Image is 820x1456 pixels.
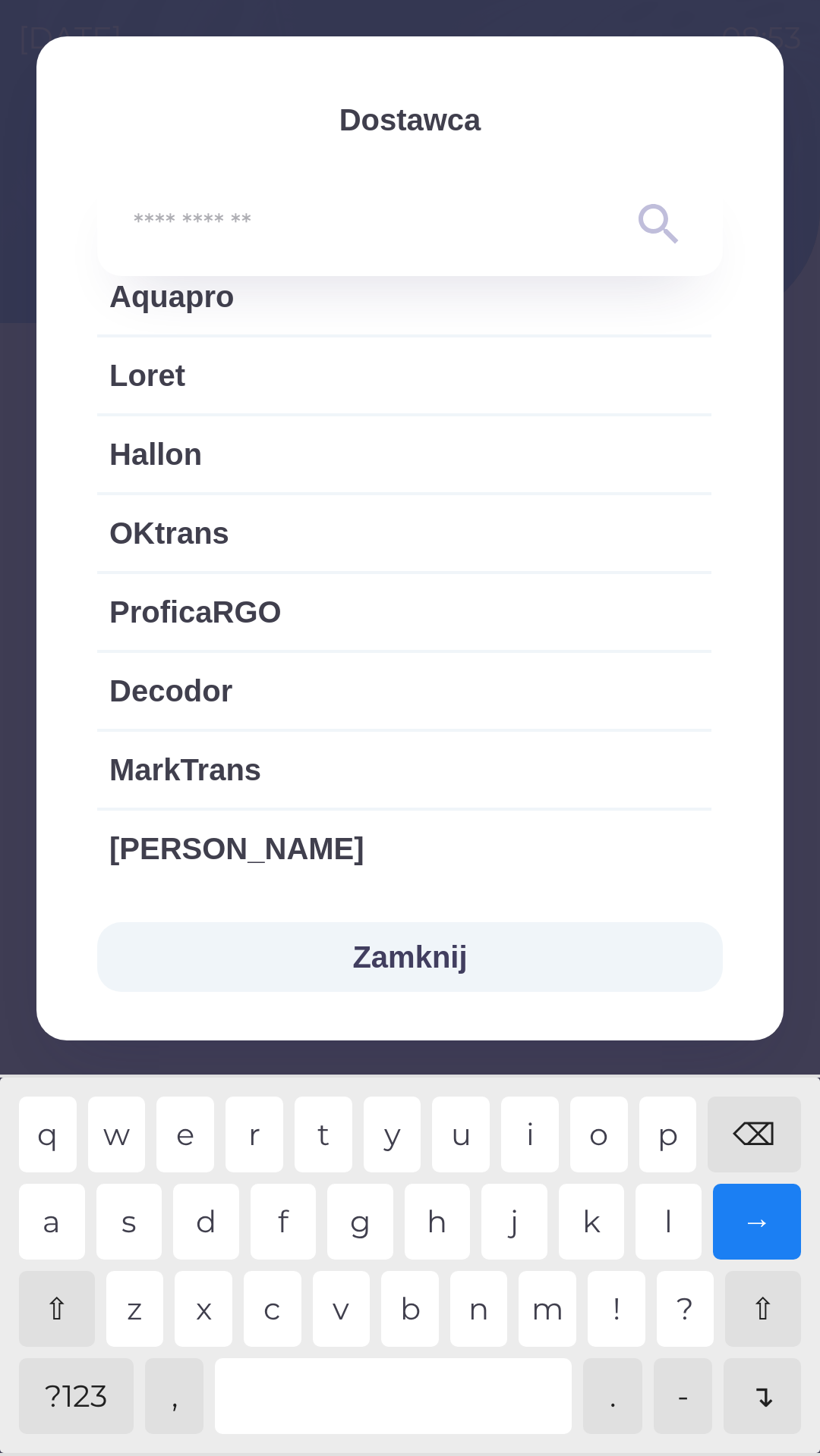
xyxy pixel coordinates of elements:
span: MarkTrans [109,747,699,792]
span: OKtrans [109,510,699,556]
span: Aquapro [109,274,699,319]
div: ProficaRGO [97,574,711,650]
button: Zamknij [97,922,723,992]
div: [PERSON_NAME] [97,811,711,886]
span: Hallon [109,431,699,477]
div: Hallon [97,416,711,492]
p: Dostawca [97,97,723,143]
span: Decodor [109,668,699,714]
div: Decodor [97,653,711,729]
div: Loret [97,337,711,413]
div: MarkTrans [97,732,711,808]
div: OKtrans [97,495,711,571]
span: Loret [109,353,699,398]
span: [PERSON_NAME] [109,826,699,871]
span: ProficaRGO [109,589,699,635]
div: Aquapro [97,259,711,334]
